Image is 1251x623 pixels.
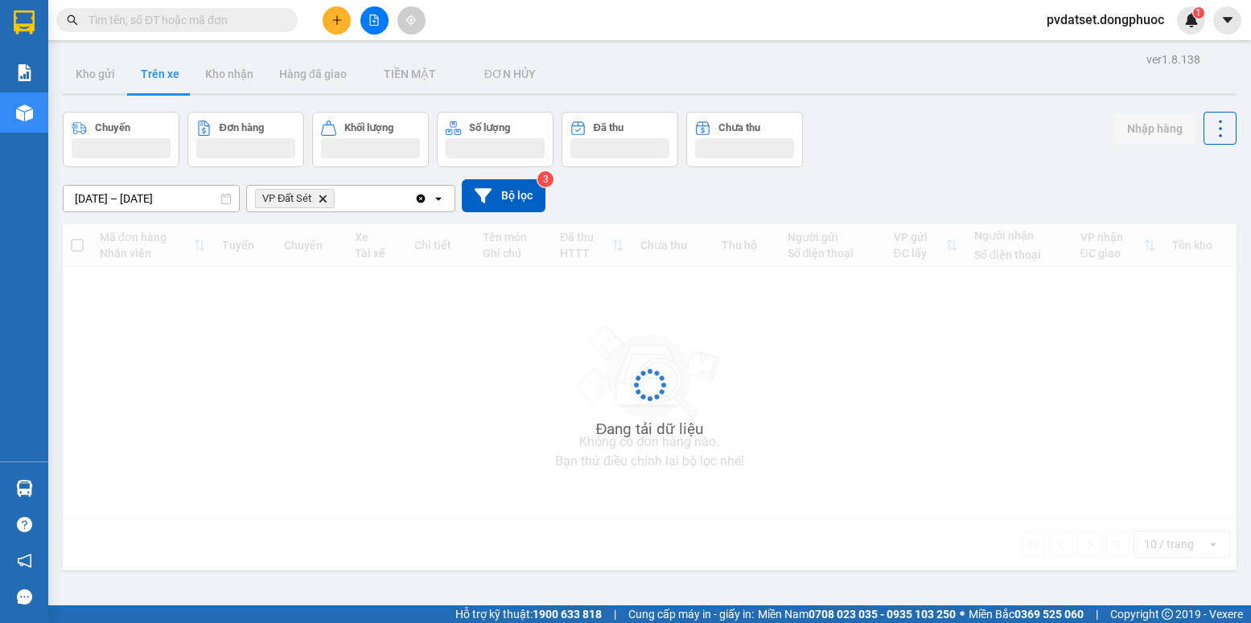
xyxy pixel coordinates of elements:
[1220,13,1235,27] span: caret-down
[414,192,427,205] svg: Clear all
[318,194,327,203] svg: Delete
[758,605,956,623] span: Miền Nam
[1195,7,1201,18] span: 1
[405,14,417,26] span: aim
[17,517,32,532] span: question-circle
[16,64,33,81] img: solution-icon
[187,112,304,167] button: Đơn hàng
[368,14,380,26] span: file-add
[537,171,553,187] sup: 3
[1146,51,1200,68] div: ver 1.8.138
[17,589,32,605] span: message
[718,122,760,133] div: Chưa thu
[614,605,616,623] span: |
[455,605,602,623] span: Hỗ trợ kỹ thuật:
[67,14,78,26] span: search
[1034,10,1177,30] span: pvdatset.dongphuoc
[437,112,553,167] button: Số lượng
[397,6,426,35] button: aim
[596,417,704,441] div: Đang tải dữ liệu
[63,55,128,93] button: Kho gửi
[594,122,623,133] div: Đã thu
[14,10,35,35] img: logo-vxr
[338,191,339,207] input: Selected VP Đất Sét.
[266,55,360,93] button: Hàng đã giao
[384,68,436,80] span: TIỀN MẶT
[1184,13,1199,27] img: icon-new-feature
[533,608,602,621] strong: 1900 633 818
[432,192,445,205] svg: open
[128,55,192,93] button: Trên xe
[628,605,754,623] span: Cung cấp máy in - giấy in:
[17,553,32,568] span: notification
[1162,609,1173,620] span: copyright
[1213,6,1241,35] button: caret-down
[469,122,510,133] div: Số lượng
[960,611,965,617] span: ⚪️
[1114,114,1195,143] button: Nhập hàng
[312,112,429,167] button: Khối lượng
[192,55,266,93] button: Kho nhận
[331,14,343,26] span: plus
[360,6,389,35] button: file-add
[1096,605,1098,623] span: |
[95,122,130,133] div: Chuyến
[323,6,351,35] button: plus
[1193,7,1204,18] sup: 1
[63,112,179,167] button: Chuyến
[1014,608,1084,621] strong: 0369 525 060
[809,608,956,621] strong: 0708 023 035 - 0935 103 250
[484,68,536,80] span: ĐƠN HỦY
[562,112,678,167] button: Đã thu
[16,480,33,497] img: warehouse-icon
[16,105,33,121] img: warehouse-icon
[220,122,264,133] div: Đơn hàng
[344,122,393,133] div: Khối lượng
[88,11,278,29] input: Tìm tên, số ĐT hoặc mã đơn
[262,192,311,205] span: VP Đất Sét
[462,179,545,212] button: Bộ lọc
[686,112,803,167] button: Chưa thu
[969,605,1084,623] span: Miền Bắc
[255,189,335,208] span: VP Đất Sét, close by backspace
[64,186,239,211] input: Select a date range.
